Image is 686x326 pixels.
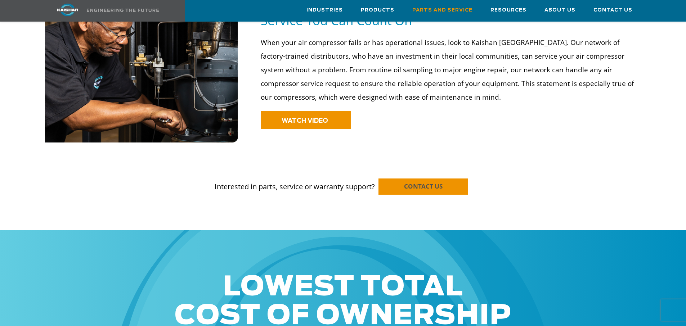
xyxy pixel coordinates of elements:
a: CONTACT US [378,178,468,195]
span: Contact Us [593,6,632,14]
span: Resources [490,6,526,14]
span: Industries [306,6,343,14]
span: CONTACT US [404,182,443,190]
p: Interested in parts, service or warranty support? [45,168,641,192]
span: Products [361,6,394,14]
img: kaishan logo [41,4,95,16]
a: Industries [306,0,343,20]
span: WATCH VIDEO [282,118,328,124]
span: About Us [544,6,575,14]
span: Parts and Service [412,6,472,14]
a: Contact Us [593,0,632,20]
img: service [45,4,238,142]
a: WATCH VIDEO [261,111,351,129]
h5: Service You Can Count On [261,12,641,28]
a: Products [361,0,394,20]
a: Parts and Service [412,0,472,20]
a: About Us [544,0,575,20]
p: When your air compressor fails or has operational issues, look to Kaishan [GEOGRAPHIC_DATA]. Our ... [261,36,636,104]
img: Engineering the future [87,9,159,12]
a: Resources [490,0,526,20]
